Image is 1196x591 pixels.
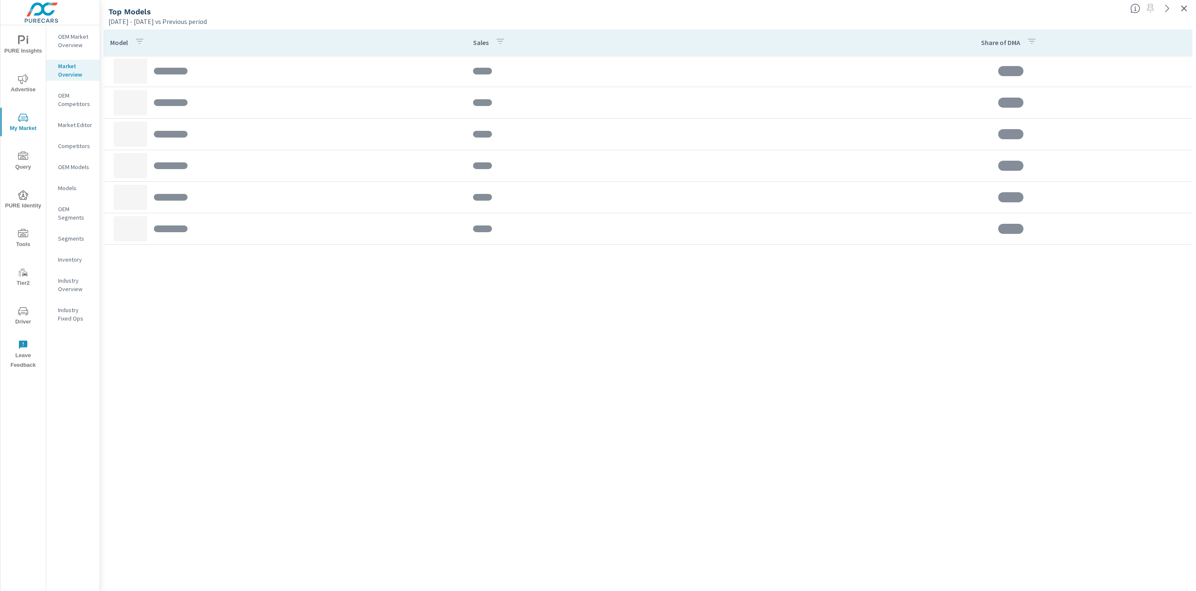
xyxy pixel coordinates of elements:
div: Market Overview [46,60,100,81]
span: Query [3,151,43,172]
p: Market Editor [58,121,93,129]
p: Segments [58,234,93,243]
div: OEM Segments [46,203,100,224]
p: Competitors [58,142,93,150]
p: OEM Models [58,163,93,171]
div: Market Editor [46,119,100,131]
span: Driver [3,306,43,327]
span: Tier2 [3,268,43,288]
span: Select a preset date range to save this widget [1144,2,1157,15]
div: Models [46,182,100,194]
button: Exit Fullscreen [1177,2,1191,15]
p: Share of DMA [981,38,1020,47]
p: OEM Competitors [58,91,93,108]
p: Industry Fixed Ops [58,306,93,323]
div: Industry Fixed Ops [46,304,100,325]
p: Sales [473,38,489,47]
div: Competitors [46,140,100,152]
p: Industry Overview [58,276,93,293]
a: See more details in report [1161,2,1174,15]
span: PURE Identity [3,190,43,211]
div: Segments [46,232,100,245]
p: Model [110,38,128,47]
p: Models [58,184,93,192]
span: Advertise [3,74,43,95]
p: Inventory [58,255,93,264]
span: My Market [3,113,43,133]
div: Inventory [46,253,100,266]
p: [DATE] - [DATE] vs Previous period [108,16,207,27]
div: nav menu [0,25,46,374]
span: Tools [3,229,43,249]
span: Leave Feedback [3,340,43,370]
h5: Top Models [108,7,151,16]
span: Find the biggest opportunities within your model lineup nationwide. [Source: Market registration ... [1130,3,1140,13]
span: PURE Insights [3,35,43,56]
p: OEM Market Overview [58,32,93,49]
p: Market Overview [58,62,93,79]
div: OEM Market Overview [46,30,100,51]
div: Industry Overview [46,274,100,295]
div: OEM Competitors [46,89,100,110]
p: OEM Segments [58,205,93,222]
div: OEM Models [46,161,100,173]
